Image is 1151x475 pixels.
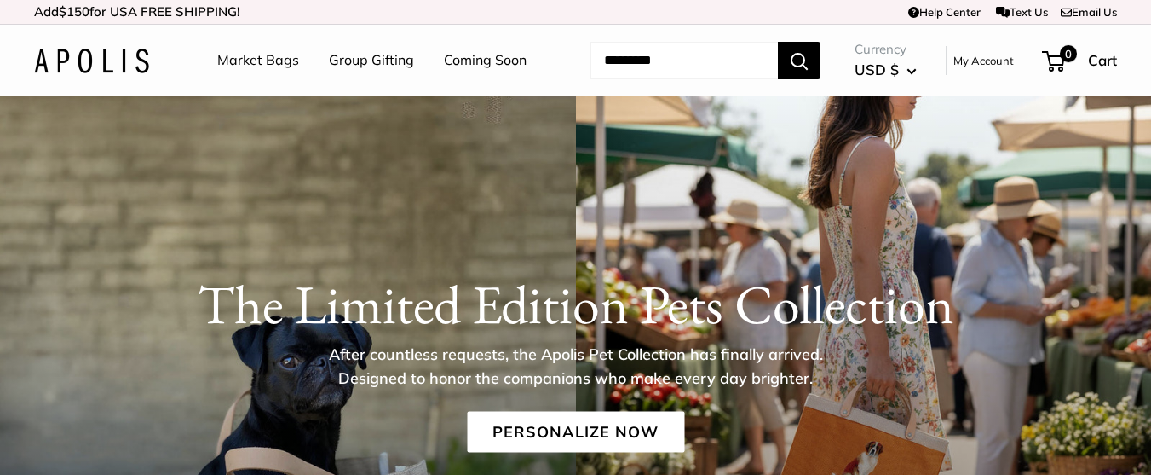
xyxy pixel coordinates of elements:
[1044,47,1117,74] a: 0 Cart
[590,42,778,79] input: Search...
[329,48,414,73] a: Group Gifting
[217,48,299,73] a: Market Bags
[467,411,684,452] a: Personalize Now
[953,50,1014,71] a: My Account
[444,48,527,73] a: Coming Soon
[855,61,899,78] span: USD $
[908,5,981,19] a: Help Center
[855,56,917,84] button: USD $
[778,42,820,79] button: Search
[299,342,853,390] p: After countless requests, the Apolis Pet Collection has finally arrived. Designed to honor the co...
[1061,5,1117,19] a: Email Us
[59,3,89,20] span: $150
[1088,51,1117,69] span: Cart
[855,38,917,61] span: Currency
[996,5,1048,19] a: Text Us
[34,49,149,73] img: Apolis
[1060,45,1077,62] span: 0
[34,271,1117,336] h1: The Limited Edition Pets Collection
